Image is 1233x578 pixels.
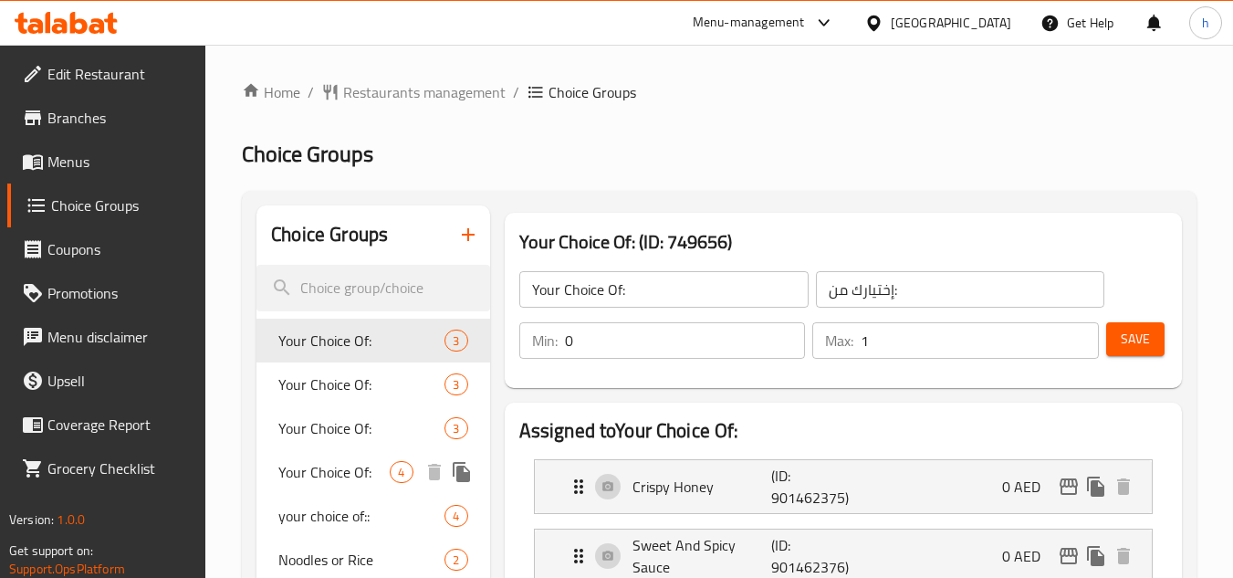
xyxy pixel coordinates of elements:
a: Menu disclaimer [7,315,206,359]
div: Choices [444,373,467,395]
span: Coupons [47,238,192,260]
span: Menu disclaimer [47,326,192,348]
button: duplicate [448,458,475,486]
span: Restaurants management [343,81,506,103]
a: Choice Groups [7,184,206,227]
p: Min: [532,330,558,352]
nav: breadcrumb [242,81,1196,103]
input: search [256,265,489,311]
a: Restaurants management [321,81,506,103]
a: Menus [7,140,206,184]
span: 3 [445,376,466,394]
a: Promotions [7,271,206,315]
span: Grocery Checklist [47,457,192,479]
div: Your Choice Of:4deleteduplicate [256,450,489,494]
p: Sweet And Spicy Sauce [632,534,772,578]
p: (ID: 901462375) [771,465,864,509]
span: Your Choice Of: [278,373,444,395]
span: Your Choice Of: [278,461,390,483]
span: Choice Groups [549,81,636,103]
div: your choice of::4 [256,494,489,538]
span: 4 [391,464,412,481]
span: Get support on: [9,539,93,562]
a: Branches [7,96,206,140]
a: Home [242,81,300,103]
span: 2 [445,552,466,569]
span: Save [1121,328,1150,351]
div: Your Choice Of:3 [256,406,489,450]
li: Expand [519,452,1167,521]
button: duplicate [1082,542,1110,570]
button: Save [1106,322,1165,356]
span: Version: [9,508,54,531]
button: edit [1055,542,1082,570]
span: Your Choice Of: [278,417,444,439]
a: Grocery Checklist [7,447,206,490]
span: Promotions [47,282,192,304]
button: delete [421,458,448,486]
div: Choices [444,330,467,352]
div: Choices [390,461,413,483]
button: edit [1055,473,1082,500]
span: Your Choice Of: [278,330,444,352]
span: 4 [445,508,466,525]
li: / [513,81,519,103]
button: delete [1110,473,1137,500]
span: h [1202,13,1209,33]
div: Choices [444,549,467,571]
span: your choice of:: [278,505,444,527]
span: Upsell [47,370,192,392]
button: delete [1110,542,1137,570]
a: Coupons [7,227,206,271]
p: Crispy Honey [632,476,772,498]
h3: Your Choice Of: (ID: 749656) [519,227,1167,257]
div: [GEOGRAPHIC_DATA] [891,13,1011,33]
span: Branches [47,107,192,129]
span: 1.0.0 [57,508,85,531]
span: Coverage Report [47,414,192,436]
div: Menu-management [693,12,805,34]
span: Choice Groups [51,194,192,216]
div: Expand [535,460,1152,513]
span: 3 [445,332,466,350]
span: Noodles or Rice [278,549,444,571]
h2: Assigned to Your Choice Of: [519,417,1167,445]
span: Edit Restaurant [47,63,192,85]
a: Coverage Report [7,403,206,447]
li: / [308,81,314,103]
div: Choices [444,417,467,439]
button: duplicate [1082,473,1110,500]
p: Max: [825,330,853,352]
div: Your Choice Of:3 [256,363,489,406]
p: 0 AED [1002,476,1055,498]
div: Choices [444,505,467,527]
a: Edit Restaurant [7,52,206,96]
span: 3 [445,420,466,437]
a: Upsell [7,359,206,403]
span: Menus [47,151,192,173]
h2: Choice Groups [271,221,388,248]
p: (ID: 901462376) [771,534,864,578]
div: Your Choice Of:3 [256,319,489,363]
span: Choice Groups [242,133,373,174]
p: 0 AED [1002,545,1055,567]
